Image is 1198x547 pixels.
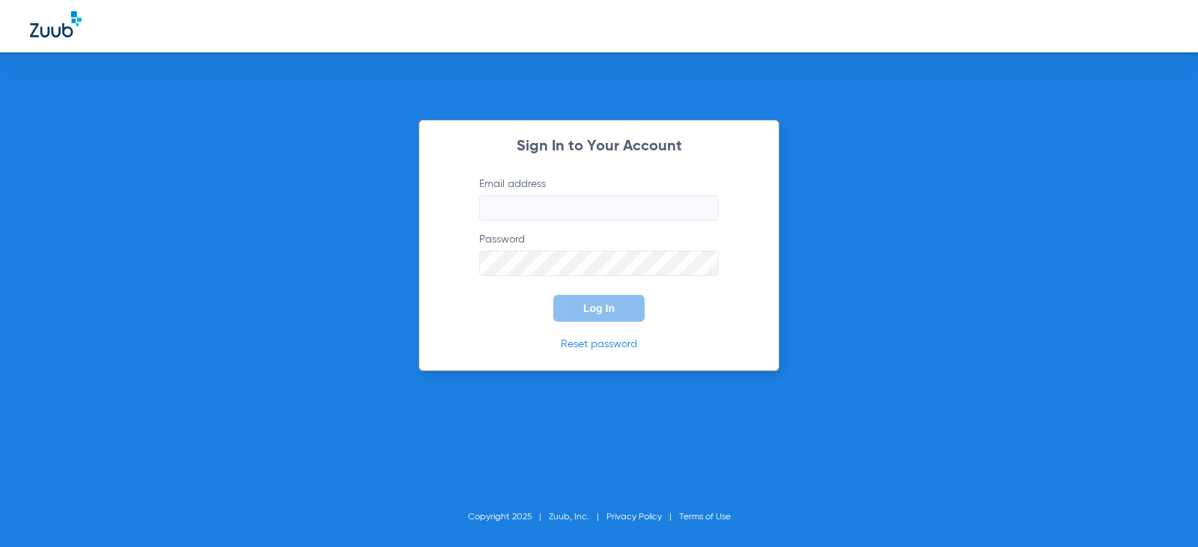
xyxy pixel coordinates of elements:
[679,513,731,522] a: Terms of Use
[553,295,645,322] button: Log In
[583,302,615,314] span: Log In
[479,177,719,221] label: Email address
[549,510,606,525] li: Zuub, Inc.
[468,510,549,525] li: Copyright 2025
[479,195,719,221] input: Email address
[561,339,637,349] a: Reset password
[30,11,82,37] img: Zuub Logo
[479,251,719,276] input: Password
[479,232,719,276] label: Password
[606,513,662,522] a: Privacy Policy
[457,139,741,154] h2: Sign In to Your Account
